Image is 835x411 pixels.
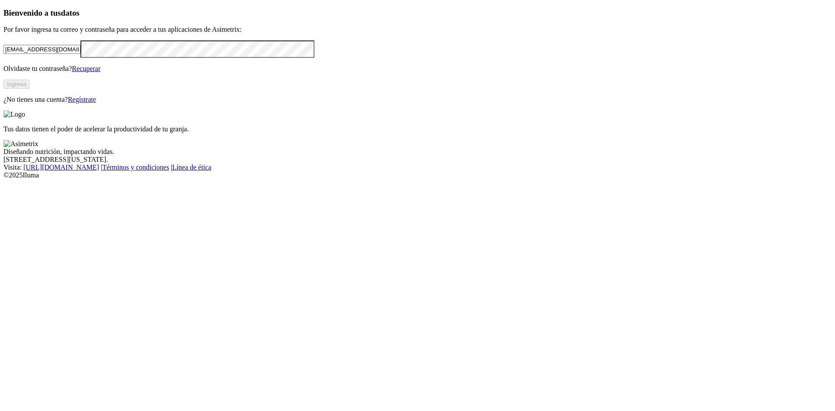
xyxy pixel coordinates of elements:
[3,26,832,33] p: Por favor ingresa tu correo y contraseña para acceder a tus aplicaciones de Asimetrix:
[3,80,30,89] button: Ingresa
[3,110,25,118] img: Logo
[3,140,38,148] img: Asimetrix
[3,45,80,54] input: Tu correo
[61,8,80,17] span: datos
[3,148,832,156] div: Diseñando nutrición, impactando vidas.
[3,96,832,104] p: ¿No tienes una cuenta?
[3,156,832,164] div: [STREET_ADDRESS][US_STATE].
[102,164,169,171] a: Términos y condiciones
[68,96,96,103] a: Regístrate
[3,8,832,18] h3: Bienvenido a tus
[172,164,211,171] a: Línea de ética
[3,65,832,73] p: Olvidaste tu contraseña?
[3,171,832,179] div: © 2025 Iluma
[72,65,100,72] a: Recuperar
[23,164,99,171] a: [URL][DOMAIN_NAME]
[3,125,832,133] p: Tus datos tienen el poder de acelerar la productividad de tu granja.
[3,164,832,171] div: Visita : | |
